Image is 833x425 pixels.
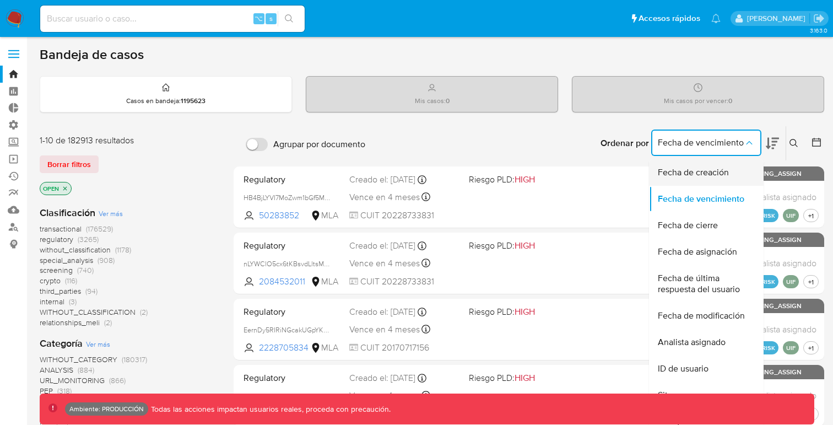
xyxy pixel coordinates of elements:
p: Ambiente: PRODUCCIÓN [69,407,144,411]
p: Todas las acciones impactan usuarios reales, proceda con precaución. [148,404,391,415]
span: Accesos rápidos [639,13,700,24]
button: search-icon [278,11,300,26]
a: Notificaciones [711,14,721,23]
input: Buscar usuario o caso... [40,12,305,26]
p: carolina.romo@mercadolibre.com.co [747,13,809,24]
a: Salir [813,13,825,24]
span: ⌥ [255,13,263,24]
span: s [269,13,273,24]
